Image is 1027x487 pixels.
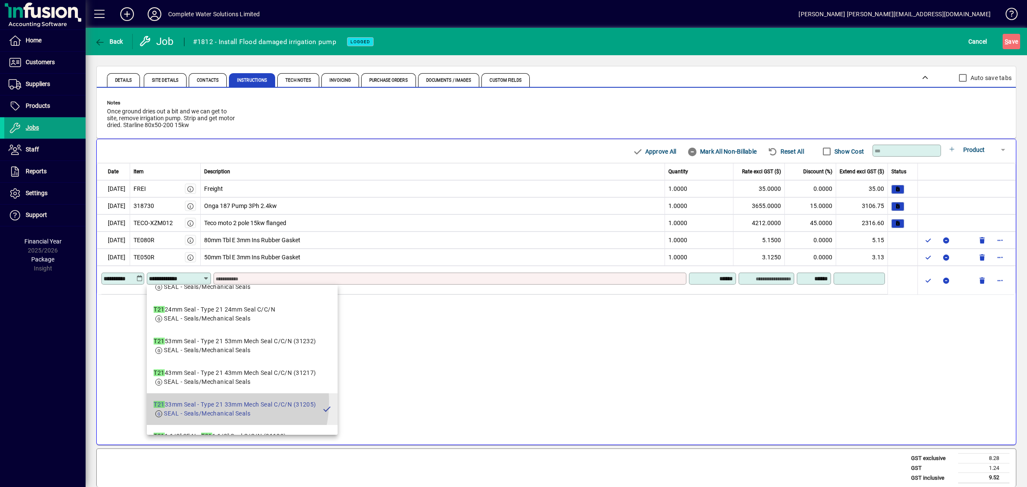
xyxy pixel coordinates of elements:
td: 1.0000 [665,232,733,249]
td: 4212.0000 [733,214,785,232]
span: Date [108,168,119,175]
span: ave [1005,35,1018,48]
button: Save [1003,34,1020,49]
span: Quantity [668,168,688,175]
button: More options [993,273,1007,287]
td: 3.13 [836,249,888,266]
span: Jobs [26,124,39,131]
td: Onga 187 Pump 3Ph 2.4kw [201,197,665,214]
span: Extend excl GST ($) [840,168,884,175]
button: Mark All Non-Billable [684,144,760,159]
td: 3.1250 [733,249,785,266]
button: Approve All [629,144,680,159]
div: #1812 - Install Flood damaged irrigation pump [193,35,336,49]
span: Reports [26,168,47,175]
div: Job [139,35,175,48]
span: Products [26,102,50,109]
div: TE050R [134,253,154,262]
span: Invoicing [329,78,351,83]
td: [DATE] [97,197,130,214]
span: LOGGED [350,39,370,45]
span: Rate excl GST ($) [742,168,781,175]
span: Package [31,256,54,263]
div: TE080R [134,236,154,245]
button: Back [92,34,125,49]
a: Suppliers [4,74,86,95]
td: 0.0000 [785,180,836,197]
td: 45.0000 [785,214,836,232]
a: Settings [4,183,86,204]
span: Back [95,38,123,45]
a: Support [4,205,86,226]
a: Home [4,30,86,51]
td: 80mm Tbl E 3mm Ins Rubber Gasket [201,232,665,249]
span: Suppliers [26,80,50,87]
span: Item [134,168,144,175]
td: 9.52 [958,473,1009,483]
div: 318730 [134,202,154,211]
span: Instructions [237,78,267,83]
td: GST exclusive [907,454,958,463]
span: Custom Fields [490,78,521,83]
span: Home [26,37,42,44]
app-page-header-button: Back [86,34,133,49]
td: 3106.75 [836,197,888,214]
span: Site Details [152,78,178,83]
button: Reset All [764,144,807,159]
td: [DATE] [97,232,130,249]
a: Staff [4,139,86,160]
td: 3655.0000 [733,197,785,214]
span: Contacts [197,78,219,83]
td: Teco moto 2 pole 15kw flanged [201,214,665,232]
span: Reset All [768,145,804,158]
label: Auto save tabs [969,74,1012,82]
td: 15.0000 [785,197,836,214]
td: 0.0000 [785,249,836,266]
td: 5.1500 [733,232,785,249]
td: 50mm Tbl E 3mm Ins Rubber Gasket [201,249,665,266]
td: 1.0000 [665,214,733,232]
td: GST inclusive [907,473,958,483]
span: Details [115,78,132,83]
span: Tech Notes [285,78,311,83]
button: More options [993,233,1007,247]
td: 1.0000 [665,249,733,266]
a: Customers [4,52,86,73]
span: Financial Year [24,238,62,245]
div: FREI [134,184,146,193]
span: Notes [107,100,235,106]
span: Mark All Non-Billable [687,145,757,158]
td: [DATE] [97,214,130,232]
td: 35.0000 [733,180,785,197]
span: Customers [26,59,55,65]
button: More options [993,250,1007,264]
td: 1.0000 [665,180,733,197]
span: S [1005,38,1008,45]
span: Purchase Orders [369,78,408,83]
span: Status [891,168,906,175]
button: Profile [141,6,168,22]
td: 1.0000 [665,197,733,214]
div: TECO-XZM012 [134,219,173,228]
span: Approve All [632,145,676,158]
span: Documents / Images [426,78,472,83]
a: Reports [4,161,86,182]
span: Description [204,168,230,175]
span: Once ground dries out a bit and we can get to site, remove irrigation pump. Strip and get motor d... [107,108,235,128]
td: 5.15 [836,232,888,249]
td: 8.28 [958,454,1009,463]
td: [DATE] [97,180,130,197]
span: Cancel [968,35,987,48]
div: Complete Water Solutions Limited [168,7,260,21]
td: 1.24 [958,463,1009,473]
td: [DATE] [97,249,130,266]
span: Discount (%) [803,168,832,175]
button: Add [113,6,141,22]
div: [PERSON_NAME] [PERSON_NAME][EMAIL_ADDRESS][DOMAIN_NAME] [798,7,991,21]
td: Freight [201,180,665,197]
td: 2316.60 [836,214,888,232]
td: GST [907,463,958,473]
span: Settings [26,190,47,196]
span: Support [26,211,47,218]
span: Staff [26,146,39,153]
